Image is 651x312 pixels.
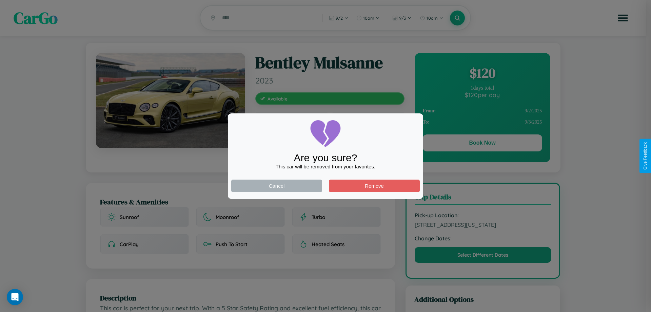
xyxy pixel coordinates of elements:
img: broken-heart [309,117,342,151]
div: Open Intercom Messenger [7,289,23,305]
div: Are you sure? [231,152,420,164]
button: Cancel [231,180,322,192]
button: Remove [329,180,420,192]
div: Give Feedback [643,142,648,170]
div: This car will be removed from your favorites. [231,164,420,169]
